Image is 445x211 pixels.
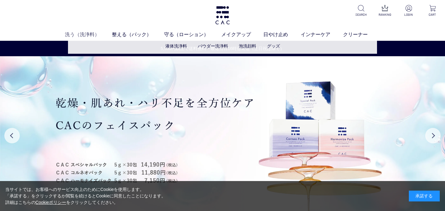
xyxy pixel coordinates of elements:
[425,128,441,143] button: Next
[377,5,392,17] a: RANKING
[214,6,231,24] img: logo
[4,128,20,143] button: Previous
[164,31,221,38] a: 守る（ローション）
[267,44,280,49] a: グッズ
[409,191,440,201] div: 承諾する
[165,44,187,49] a: 液体洗浄料
[112,31,164,38] a: 整える（パック）
[377,12,392,17] p: RANKING
[354,12,369,17] p: SEARCH
[0,45,445,52] a: 5,500円以上で送料無料・最短当日16時迄発送（土日祝は除く）
[401,5,416,17] a: LOGIN
[354,5,369,17] a: SEARCH
[301,31,343,38] a: インナーケア
[239,44,256,49] a: 泡洗顔料
[5,186,166,206] div: 当サイトでは、お客様へのサービス向上のためにCookieを使用します。 「承諾する」をクリックするか閲覧を続けるとCookieに同意したことになります。 詳細はこちらの をクリックしてください。
[425,12,440,17] p: CART
[65,31,112,38] a: 洗う（洗浄料）
[36,200,66,205] a: Cookieポリシー
[221,31,264,38] a: メイクアップ
[401,12,416,17] p: LOGIN
[425,5,440,17] a: CART
[343,31,380,38] a: クリーナー
[263,31,301,38] a: 日やけ止め
[198,44,228,49] a: パウダー洗浄料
